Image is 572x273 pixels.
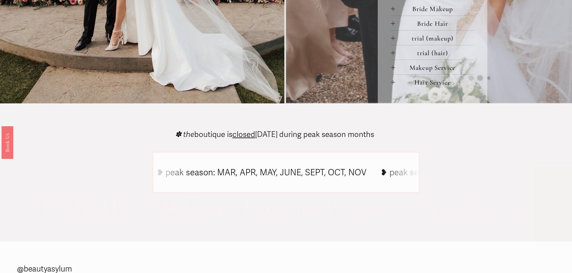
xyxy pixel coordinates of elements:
em: ✽ the [175,130,194,139]
span: Bridal Hair + Makeup | Boutique Pricing vs Large Parties [44,195,528,219]
tspan: ❥ peak season: MAR, APR, MAY, JUNE, SEPT, OCT, NOV [156,168,366,178]
button: trial (makeup) [391,31,474,45]
span: Bride Hair [395,19,474,28]
span: Hair Service [395,78,474,86]
button: Bride Hair [391,16,474,30]
span: Bride Makeup [395,5,474,13]
button: Hair Service [391,75,474,89]
p: boutique is [DATE] during peak season months [175,131,374,138]
span: trial (makeup) [395,34,474,42]
button: Makeup Service [391,60,474,74]
span: trial (hair) [395,49,474,57]
button: Bride Makeup [391,1,474,16]
button: trial (hair) [391,45,474,60]
span: closed [232,130,255,139]
span: Makeup Service [395,64,474,72]
a: Book Us [2,126,13,159]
